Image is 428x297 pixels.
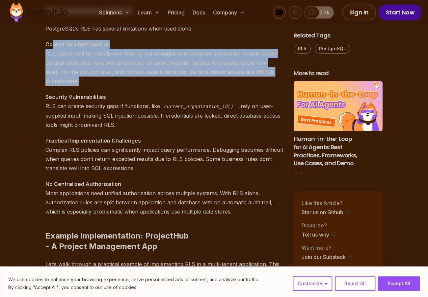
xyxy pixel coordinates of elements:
[315,9,330,16] span: 5.3k
[135,6,162,19] button: Learn
[302,199,351,207] p: Like this Article?
[294,69,383,78] h2: More to read
[45,179,283,216] p: Most applications need unified authorization across multiple systems. With RLS alone, authorizati...
[45,41,108,48] strong: Coarse-Grained Control
[45,137,141,144] strong: Practical Implementation Challenges
[45,92,283,129] p: RLS can create security gaps if functions, like , rely on user-supplied input, making SQL injecti...
[304,6,334,19] a: 5.3k
[379,5,422,20] a: Start Now
[301,172,303,174] button: Go to slide 2
[294,44,311,54] a: RLS
[315,44,350,54] a: PostgreSQL
[45,260,283,278] p: Let’s walk through a practical example of implementing RLS in a multi-tenant application. This wi...
[302,208,351,216] a: Star us on Github
[45,181,121,187] strong: No Centralized Authorization
[302,244,353,252] p: Want more?
[302,221,336,229] p: Disagree?
[165,6,187,19] a: Pricing
[342,5,376,20] a: Sign In
[293,276,332,291] button: Customize
[302,231,336,239] a: Tell us why
[190,6,208,19] a: Docs
[45,204,283,252] h2: Example Implementation: ProjectHub - A Project Management App
[294,81,383,168] a: Human-in-the-Loop for AI Agents: Best Practices, Frameworks, Use Cases, and DemoHuman-in-the-Loop...
[302,253,353,261] a: Join our Substack
[294,81,383,168] li: 3 of 3
[96,6,132,19] button: Solutions
[8,276,259,284] p: We use cookies to enhance your browsing experience, serve personalized ads or content, and analyz...
[294,32,383,40] h2: Related Tags
[45,136,283,173] p: Complex RLS policies can significantly impact query performance. Debugging becomes difficult when...
[306,172,309,175] button: Go to slide 3
[210,6,248,19] button: Company
[294,135,383,168] h3: Human-in-the-Loop for AI Agents: Best Practices, Frameworks, Use Cases, and Demo
[45,40,283,86] p: RLS works well for simple row filtering but struggles with complex permission models based on use...
[8,284,259,291] p: By clicking "Accept All", you consent to our use of cookies.
[45,24,283,33] p: PostgreSQL’s RLS has several limitations when used alone:
[294,81,383,176] div: Posts
[7,1,71,24] img: Permit logo
[295,172,297,174] button: Go to slide 1
[160,103,237,111] code: current_organization_id()
[335,276,375,291] button: Reject All
[294,81,383,131] img: Human-in-the-Loop for AI Agents: Best Practices, Frameworks, Use Cases, and Demo
[378,276,420,291] button: Accept All
[45,94,106,100] strong: Security Vulnerabilities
